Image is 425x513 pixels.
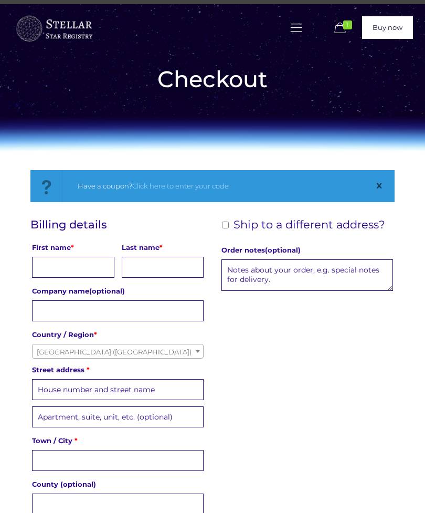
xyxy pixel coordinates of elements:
span: United Kingdom (UK) [32,344,204,359]
label: Last name [122,240,204,254]
label: Town / City [32,434,204,447]
label: Street address [32,363,204,376]
input: Ship to a different address? [222,222,229,228]
label: First name [32,240,114,254]
input: Apartment, suite, unit, etc. (optional) [32,406,204,427]
span: (optional) [89,287,125,295]
label: County [32,477,204,491]
span: (optional) [265,246,301,254]
input: House number and street name [32,379,204,400]
abbr: required [160,243,163,252]
a: Buy now [362,16,413,39]
span: (optional) [60,480,96,488]
label: Company name [32,284,204,298]
abbr: required [94,330,97,339]
label: Order notes [221,243,393,257]
span: United Kingdom (UK) [33,344,203,359]
a: Click here to enter your code [132,182,229,190]
abbr: required [87,365,90,374]
a: 1 [332,22,357,35]
a: Buy a Star [15,4,93,51]
div: Have a coupon? [78,181,366,192]
h3: Billing details [30,218,205,231]
abbr: required [75,436,78,445]
abbr: required [71,243,74,252]
span: 1 [343,20,352,29]
label: Country / Region [32,328,204,341]
span: Ship to a different address? [233,218,385,231]
h1: Checkout [30,67,395,91]
img: buyastar-logo-transparent [15,13,93,45]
